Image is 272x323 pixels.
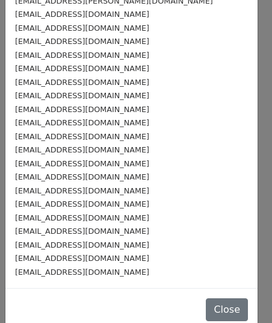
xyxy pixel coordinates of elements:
[15,145,149,154] small: [EMAIL_ADDRESS][DOMAIN_NAME]
[15,37,149,46] small: [EMAIL_ADDRESS][DOMAIN_NAME]
[15,132,149,141] small: [EMAIL_ADDRESS][DOMAIN_NAME]
[15,51,149,60] small: [EMAIL_ADDRESS][DOMAIN_NAME]
[15,24,149,33] small: [EMAIL_ADDRESS][DOMAIN_NAME]
[15,64,149,73] small: [EMAIL_ADDRESS][DOMAIN_NAME]
[15,199,149,209] small: [EMAIL_ADDRESS][DOMAIN_NAME]
[15,105,149,114] small: [EMAIL_ADDRESS][DOMAIN_NAME]
[15,78,149,87] small: [EMAIL_ADDRESS][DOMAIN_NAME]
[15,213,149,222] small: [EMAIL_ADDRESS][DOMAIN_NAME]
[15,159,149,168] small: [EMAIL_ADDRESS][DOMAIN_NAME]
[15,227,149,236] small: [EMAIL_ADDRESS][DOMAIN_NAME]
[15,10,149,19] small: [EMAIL_ADDRESS][DOMAIN_NAME]
[15,186,149,195] small: [EMAIL_ADDRESS][DOMAIN_NAME]
[15,254,149,263] small: [EMAIL_ADDRESS][DOMAIN_NAME]
[15,268,149,277] small: [EMAIL_ADDRESS][DOMAIN_NAME]
[15,118,149,127] small: [EMAIL_ADDRESS][DOMAIN_NAME]
[15,240,149,249] small: [EMAIL_ADDRESS][DOMAIN_NAME]
[212,265,272,323] iframe: Chat Widget
[15,172,149,181] small: [EMAIL_ADDRESS][DOMAIN_NAME]
[15,91,149,100] small: [EMAIL_ADDRESS][DOMAIN_NAME]
[206,298,248,321] button: Close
